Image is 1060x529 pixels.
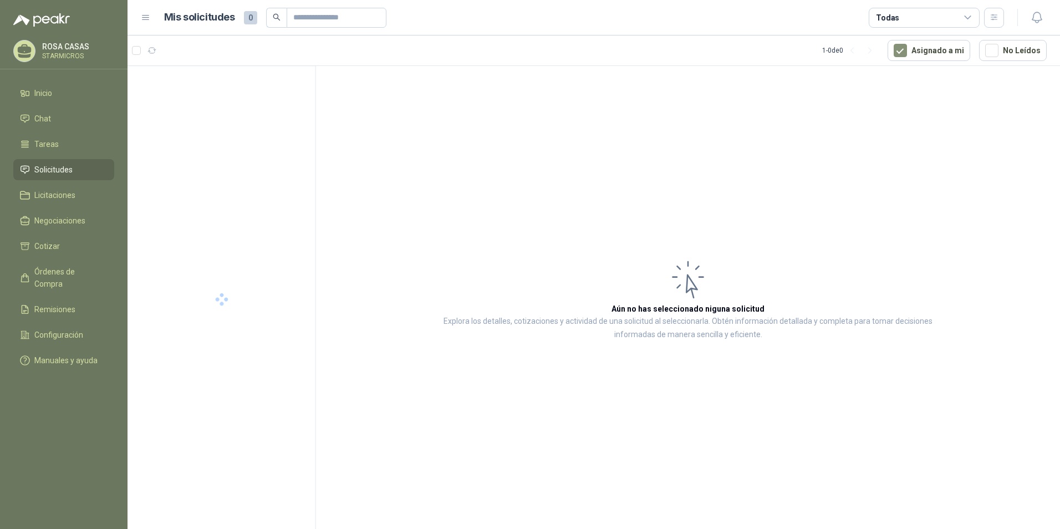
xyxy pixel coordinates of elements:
[34,113,51,125] span: Chat
[876,12,899,24] div: Todas
[34,189,75,201] span: Licitaciones
[13,185,114,206] a: Licitaciones
[822,42,879,59] div: 1 - 0 de 0
[42,53,111,59] p: STARMICROS
[611,303,765,315] h3: Aún no has seleccionado niguna solicitud
[13,299,114,320] a: Remisiones
[979,40,1047,61] button: No Leídos
[13,236,114,257] a: Cotizar
[164,9,235,26] h1: Mis solicitudes
[888,40,970,61] button: Asignado a mi
[13,83,114,104] a: Inicio
[427,315,949,342] p: Explora los detalles, cotizaciones y actividad de una solicitud al seleccionarla. Obtén informaci...
[42,43,111,50] p: ROSA CASAS
[13,13,70,27] img: Logo peakr
[34,164,73,176] span: Solicitudes
[13,210,114,231] a: Negociaciones
[34,303,75,316] span: Remisiones
[34,329,83,341] span: Configuración
[34,266,104,290] span: Órdenes de Compra
[13,261,114,294] a: Órdenes de Compra
[13,134,114,155] a: Tareas
[34,240,60,252] span: Cotizar
[34,87,52,99] span: Inicio
[13,108,114,129] a: Chat
[34,215,85,227] span: Negociaciones
[244,11,257,24] span: 0
[13,350,114,371] a: Manuales y ayuda
[34,138,59,150] span: Tareas
[273,13,281,21] span: search
[13,159,114,180] a: Solicitudes
[34,354,98,367] span: Manuales y ayuda
[13,324,114,345] a: Configuración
